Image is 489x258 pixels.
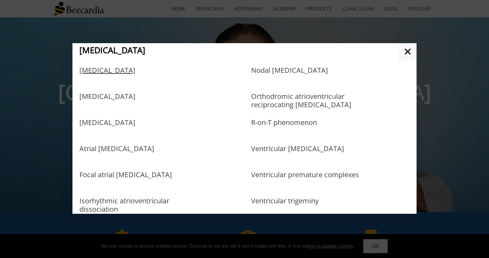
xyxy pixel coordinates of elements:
a: Isorhythmic atrioventricular dissociation [79,197,203,213]
span: [MEDICAL_DATA] [79,44,145,56]
a: R-on-T phenomenon [251,118,317,141]
a: ✕ [399,43,417,61]
a: [MEDICAL_DATA] [79,118,135,141]
a: [MEDICAL_DATA] [79,92,135,115]
a: Atrial [MEDICAL_DATA] [79,144,154,167]
a: [MEDICAL_DATA] [79,66,135,89]
a: Ventricular [MEDICAL_DATA] [251,144,344,167]
a: Nodal [MEDICAL_DATA] [251,66,328,89]
a: Orthodromic atrioventricular reciprocating [MEDICAL_DATA] [251,92,365,115]
a: Focal atrial [MEDICAL_DATA] [79,171,172,193]
a: Ventricular trigeminy [251,197,319,205]
a: Ventricular premature complexes [251,171,359,193]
